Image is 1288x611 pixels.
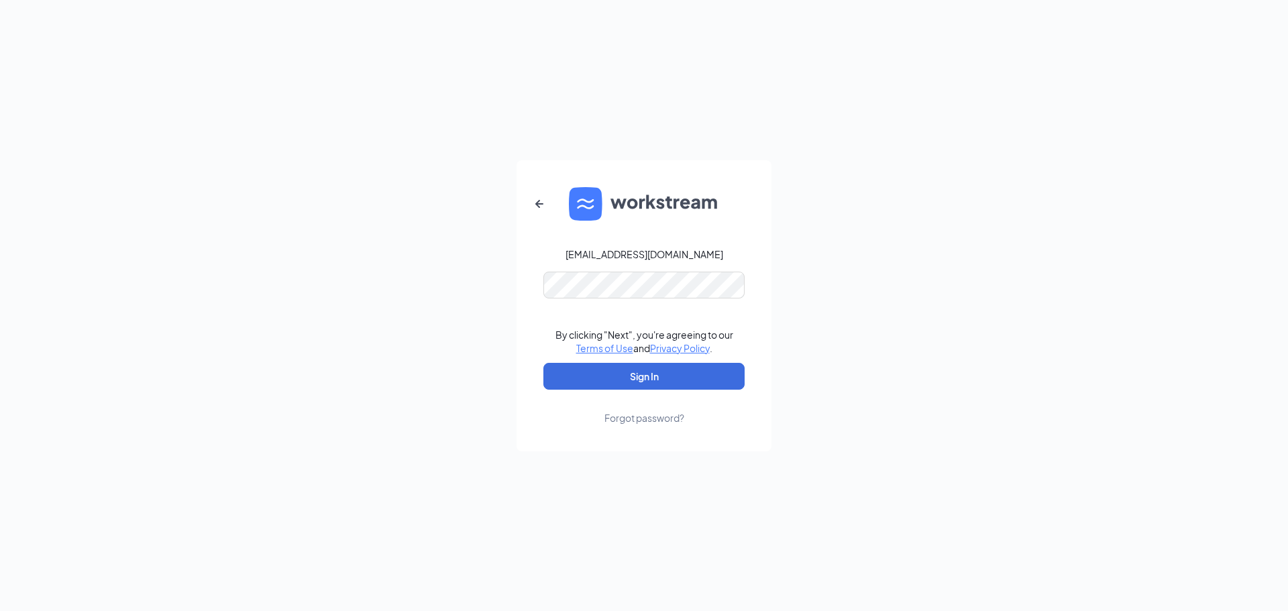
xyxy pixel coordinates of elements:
[555,328,733,355] div: By clicking "Next", you're agreeing to our and .
[523,188,555,220] button: ArrowLeftNew
[604,411,684,425] div: Forgot password?
[650,342,710,354] a: Privacy Policy
[543,363,745,390] button: Sign In
[531,196,547,212] svg: ArrowLeftNew
[576,342,633,354] a: Terms of Use
[569,187,719,221] img: WS logo and Workstream text
[604,390,684,425] a: Forgot password?
[566,247,723,261] div: [EMAIL_ADDRESS][DOMAIN_NAME]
